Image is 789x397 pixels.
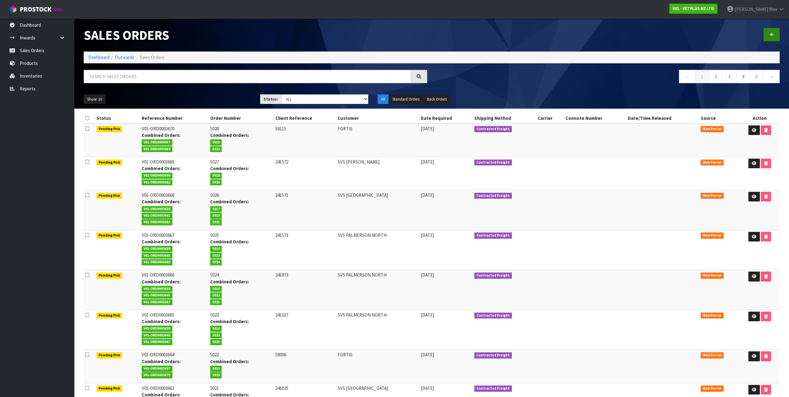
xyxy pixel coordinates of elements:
span: V01-ORD0003660 [142,173,173,179]
a: 4 [736,70,750,83]
span: V01-ORD0003665 [142,253,173,259]
a: 1 [695,70,709,83]
span: 5019 [210,213,222,219]
span: V01-ORD0003657 [142,366,173,372]
span: Contracted Freight [474,386,512,392]
td: V01-ORD0003668 [140,190,209,230]
th: Source [699,113,739,123]
a: ← [679,70,695,83]
span: Contracted Freight [474,352,512,359]
td: V01-ORD0003664 [140,350,209,383]
td: FORTIS [336,350,419,383]
span: Contracted Freight [474,126,512,132]
td: 5027 [209,157,274,190]
td: V01-ORD0003670 [140,124,209,157]
span: V01-ORD0003666 [142,332,173,339]
span: 5020 [210,179,222,186]
a: 3 [722,70,736,83]
span: 5023 [210,292,222,299]
span: V01-ORD0003667 [142,339,173,345]
span: V01-ORD0003664 [142,146,173,152]
span: [DATE] [421,126,434,132]
a: 5 [750,70,764,83]
span: 5016 [210,246,222,252]
span: [DATE] [421,352,434,358]
span: [DATE] [421,272,434,278]
span: Web Portal [701,352,724,359]
strong: Combined Orders: [210,279,249,285]
strong: Combined Orders: [142,199,180,205]
span: [PERSON_NAME] [735,6,768,12]
nav: Page navigation [437,70,780,85]
td: SVS [GEOGRAPHIC_DATA] [336,190,419,230]
span: Pending Pick [96,232,122,239]
td: 5026 [209,190,274,230]
strong: Combined Orders: [210,165,249,171]
span: 5024 [210,259,222,265]
td: 241873 [274,270,336,310]
td: 59006 [274,350,336,383]
th: Connote Number [564,113,626,123]
span: 5025 [210,299,222,305]
strong: Combined Orders: [142,132,180,138]
strong: Combined Orders: [210,318,249,324]
span: V01-ORD0003663 [142,219,173,225]
strong: Combined Orders: [210,199,249,205]
span: Mee [769,6,778,12]
span: Web Portal [701,273,724,279]
span: [DATE] [421,192,434,198]
span: 5025 [210,339,222,345]
th: Carrier [536,113,564,123]
a: → [763,70,780,83]
strong: Combined Orders: [142,239,180,245]
a: Outwards [115,54,134,60]
th: Date Required [419,113,473,123]
strong: Status: [264,97,278,102]
th: Shipping Method [473,113,536,123]
span: 5024 [210,332,222,339]
span: 5015 [210,366,222,372]
td: 5022 [209,350,274,383]
img: cube-alt.png [9,5,17,13]
span: V01-ORD0003662 [142,179,173,186]
th: Client Reference [274,113,336,123]
strong: Combined Orders: [210,359,249,364]
span: Contracted Freight [474,273,512,279]
span: Web Portal [701,386,724,392]
span: V01-ORD0003670 [142,372,173,378]
span: V01-ORD0003667 [142,299,173,305]
span: Pending Pick [96,193,122,199]
a: Dashboard [88,54,109,60]
span: [DATE] [421,232,434,238]
span: V01-ORD0003658 [142,246,173,252]
th: Customer [336,113,419,123]
span: Sales Orders [140,54,164,60]
span: 5015 [210,139,222,146]
span: [DATE] [421,159,434,165]
td: 59115 [274,124,336,157]
td: 241572 [274,157,336,190]
h1: Sales Orders [84,28,427,42]
span: Pending Pick [96,126,122,132]
th: Action [740,113,780,123]
td: V01-ORD0003669 [140,157,209,190]
span: Pending Pick [96,313,122,319]
span: Web Portal [701,193,724,199]
td: FORTIS [336,124,419,157]
span: [DATE] [421,385,434,391]
td: SVS [PERSON_NAME] [336,157,419,190]
td: V01-ORD0003667 [140,230,209,270]
th: Order Number [209,113,274,123]
span: Contracted Freight [474,193,512,199]
td: 5023 [209,310,274,350]
span: Contracted Freight [474,313,512,319]
span: V01-ORD0003659 [142,206,173,212]
td: 241571 [274,190,336,230]
th: Reference Number [140,113,209,123]
span: 5022 [210,146,222,152]
strong: Combined Orders: [210,239,249,245]
span: V01-ORD0003666 [142,259,173,265]
button: Show: 10 [84,94,105,104]
strong: Combined Orders: [142,165,180,171]
span: 5017 [210,206,222,212]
